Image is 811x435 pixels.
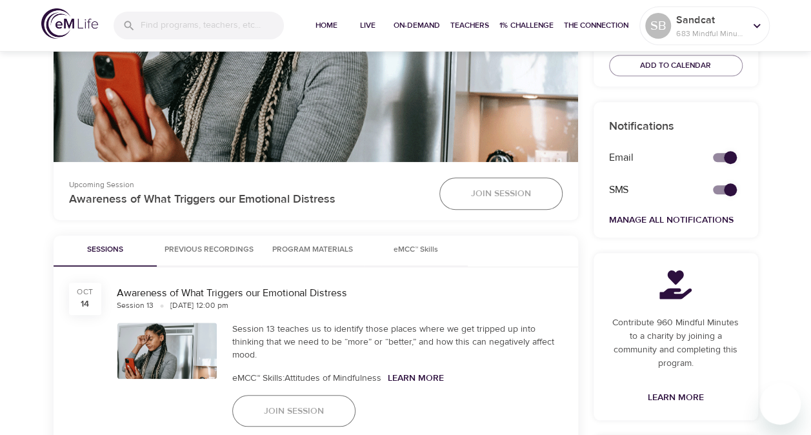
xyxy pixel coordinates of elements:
button: Join Session [232,395,355,427]
span: Teachers [450,19,489,32]
a: Manage All Notifications [609,214,734,226]
span: Join Session [471,186,531,202]
span: Program Materials [269,243,357,257]
img: logo [41,8,98,39]
button: Join Session [439,177,563,210]
p: Upcoming Session [69,179,424,190]
iframe: Button to launch messaging window [759,383,801,425]
span: Add to Calendar [640,59,711,72]
div: Oct [77,287,93,298]
input: Find programs, teachers, etc... [141,12,284,39]
span: eMCC™ Skills: Attitudes of Mindfulness [232,372,381,384]
span: eMCC™ Skills [372,243,460,257]
a: Learn More [643,386,709,410]
span: Previous Recordings [165,243,254,257]
span: Live [352,19,383,32]
span: Home [311,19,342,32]
div: Email [601,143,697,173]
p: Sandcat [676,12,745,28]
div: Awareness of What Triggers our Emotional Distress [117,286,563,301]
p: Awareness of What Triggers our Emotional Distress [69,190,424,208]
div: 14 [81,298,89,310]
span: Sessions [61,243,149,257]
span: Join Session [264,403,324,420]
span: Learn More [648,390,704,406]
p: Contribute 960 Mindful Minutes to a charity by joining a community and completing this program. [609,316,743,370]
div: Session 13 [117,300,154,311]
div: Session 13 teaches us to identify those places where we get tripped up into thinking that we need... [232,323,563,361]
a: Learn More [388,372,444,384]
p: Notifications [609,117,743,135]
p: 683 Mindful Minutes [676,28,745,39]
span: On-Demand [394,19,440,32]
div: [DATE] 12:00 pm [170,300,228,311]
span: 1% Challenge [499,19,554,32]
div: SMS [601,175,697,205]
button: Add to Calendar [609,55,743,76]
span: The Connection [564,19,628,32]
div: SB [645,13,671,39]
